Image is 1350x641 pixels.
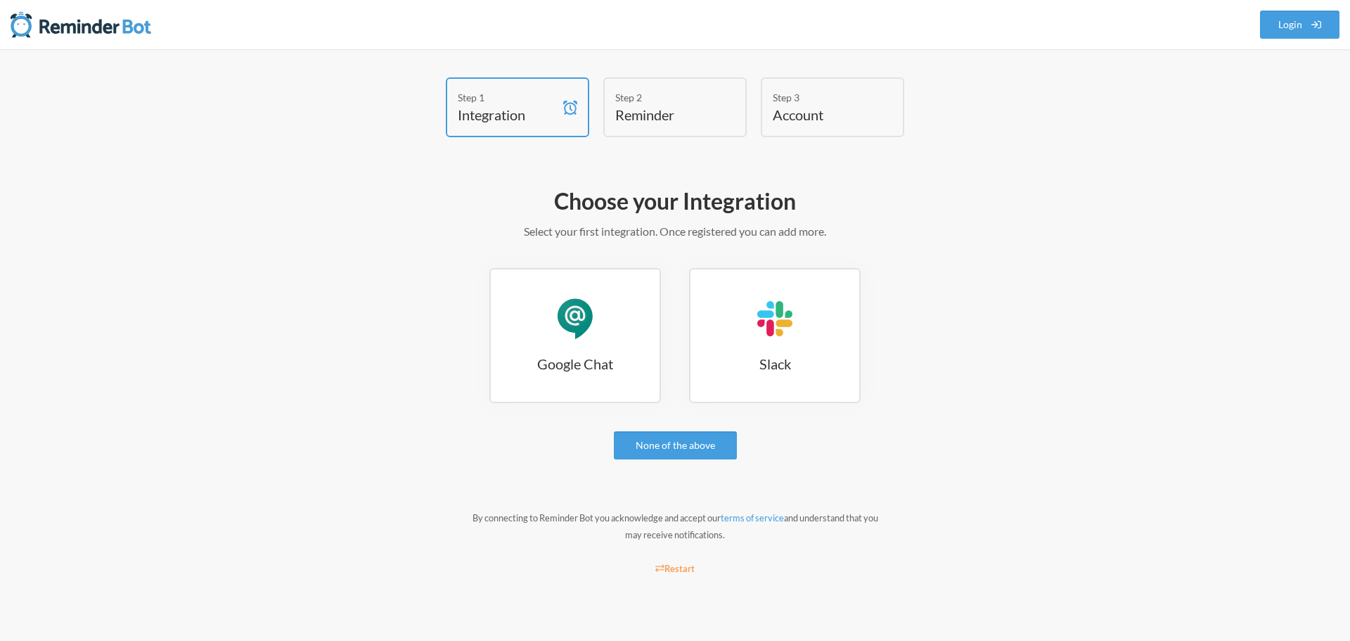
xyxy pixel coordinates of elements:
[615,105,714,125] h4: Reminder
[458,90,556,105] div: Step 1
[773,90,871,105] div: Step 3
[267,186,1083,216] h2: Choose your Integration
[614,431,737,459] a: None of the above
[615,90,714,105] div: Step 2
[721,512,784,523] a: terms of service
[472,512,878,540] small: By connecting to Reminder Bot you acknowledge and accept our and understand that you may receive ...
[655,563,695,574] small: Restart
[1260,11,1340,39] a: Login
[491,354,660,374] h3: Google Chat
[458,105,556,125] h4: Integration
[11,11,151,39] img: Reminder Bot
[773,105,871,125] h4: Account
[690,354,859,374] h3: Slack
[267,223,1083,240] p: Select your first integration. Once registered you can add more.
